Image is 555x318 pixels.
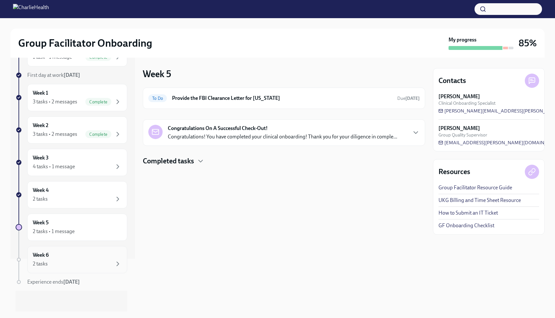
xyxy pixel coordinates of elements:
[438,167,470,177] h4: Resources
[519,37,537,49] h3: 85%
[438,197,521,204] a: UKG Billing and Time Sheet Resource
[33,228,75,235] div: 2 tasks • 1 message
[438,125,480,132] strong: [PERSON_NAME]
[438,100,496,106] span: Clinical Onboarding Specialist
[438,209,498,217] a: How to Submit an IT Ticket
[438,132,487,138] span: Group Quality Supervisor
[172,95,392,102] h6: Provide the FBI Clearance Letter for [US_STATE]
[33,131,77,138] div: 3 tasks • 2 messages
[33,89,48,97] h6: Week 1
[27,279,80,285] span: Experience ends
[33,195,48,203] div: 2 tasks
[143,156,194,166] h4: Completed tasks
[16,181,127,208] a: Week 42 tasks
[13,4,49,14] img: CharlieHealth
[16,72,127,79] a: First day at work[DATE]
[27,72,80,78] span: First day at work
[16,214,127,241] a: Week 52 tasks • 1 message
[33,98,77,105] div: 3 tasks • 2 messages
[33,219,49,226] h6: Week 5
[143,156,425,166] div: Completed tasks
[18,37,152,50] h2: Group Facilitator Onboarding
[438,93,480,100] strong: [PERSON_NAME]
[85,132,111,137] span: Complete
[64,72,80,78] strong: [DATE]
[168,133,397,140] p: Congratulations! You have completed your clinical onboarding! Thank you for your diligence in com...
[438,222,494,229] a: GF Onboarding Checklist
[33,122,48,129] h6: Week 2
[405,96,420,101] strong: [DATE]
[397,96,420,101] span: Due
[16,149,127,176] a: Week 34 tasks • 1 message
[168,125,268,132] strong: Congratulations On A Successful Check-Out!
[63,279,80,285] strong: [DATE]
[16,246,127,273] a: Week 62 tasks
[33,260,48,267] div: 2 tasks
[16,116,127,144] a: Week 23 tasks • 2 messagesComplete
[438,184,512,191] a: Group Facilitator Resource Guide
[33,163,75,170] div: 4 tasks • 1 message
[33,252,49,259] h6: Week 6
[148,93,420,103] a: To DoProvide the FBI Clearance Letter for [US_STATE]Due[DATE]
[85,100,111,104] span: Complete
[143,68,171,80] h3: Week 5
[438,76,466,86] h4: Contacts
[397,95,420,101] span: September 30th, 2025 09:00
[33,187,49,194] h6: Week 4
[16,84,127,111] a: Week 13 tasks • 2 messagesComplete
[33,154,49,161] h6: Week 3
[148,96,167,101] span: To Do
[449,36,476,43] strong: My progress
